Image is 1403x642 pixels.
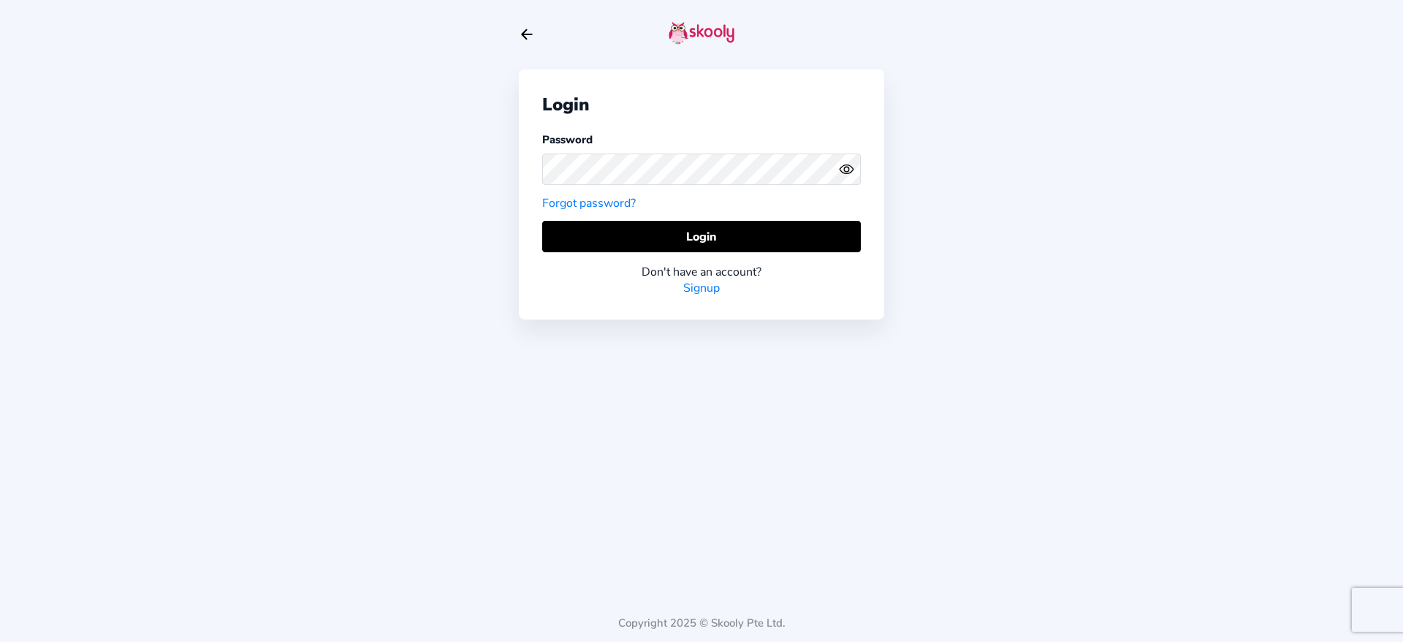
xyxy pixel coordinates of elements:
[839,162,861,177] button: eye outlineeye off outline
[669,21,734,45] img: skooly-logo.png
[542,93,861,116] div: Login
[542,195,636,211] a: Forgot password?
[683,280,720,296] a: Signup
[839,162,854,177] ion-icon: eye outline
[542,264,861,280] div: Don't have an account?
[519,26,535,42] button: arrow back outline
[542,221,861,252] button: Login
[542,132,593,147] label: Password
